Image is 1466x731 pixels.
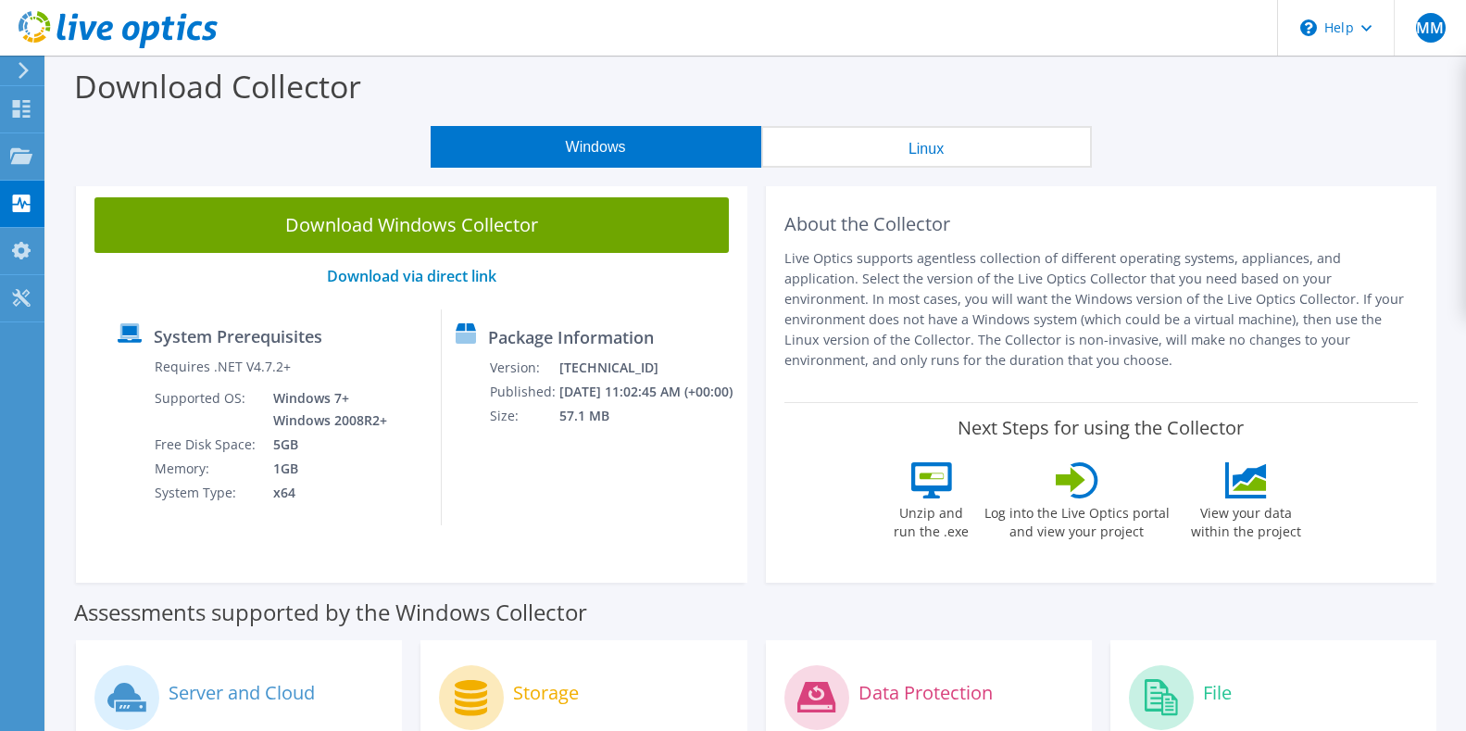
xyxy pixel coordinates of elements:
[94,197,729,253] a: Download Windows Collector
[1416,13,1446,43] span: MM
[154,327,322,346] label: System Prerequisites
[74,65,361,107] label: Download Collector
[984,498,1171,541] label: Log into the Live Optics portal and view your project
[259,386,391,433] td: Windows 7+ Windows 2008R2+
[558,404,738,428] td: 57.1 MB
[327,266,496,286] a: Download via direct link
[761,126,1092,168] button: Linux
[154,386,259,433] td: Supported OS:
[858,684,993,702] label: Data Protection
[259,433,391,457] td: 5GB
[154,481,259,505] td: System Type:
[489,404,558,428] td: Size:
[1300,19,1317,36] svg: \n
[169,684,315,702] label: Server and Cloud
[558,356,738,380] td: [TECHNICAL_ID]
[558,380,738,404] td: [DATE] 11:02:45 AM (+00:00)
[489,380,558,404] td: Published:
[889,498,974,541] label: Unzip and run the .exe
[1203,684,1232,702] label: File
[154,457,259,481] td: Memory:
[259,481,391,505] td: x64
[958,417,1244,439] label: Next Steps for using the Collector
[154,433,259,457] td: Free Disk Space:
[784,213,1419,235] h2: About the Collector
[431,126,761,168] button: Windows
[513,684,579,702] label: Storage
[488,328,654,347] label: Package Information
[74,603,587,622] label: Assessments supported by the Windows Collector
[259,457,391,481] td: 1GB
[489,356,558,380] td: Version:
[155,358,291,376] label: Requires .NET V4.7.2+
[784,248,1419,371] p: Live Optics supports agentless collection of different operating systems, appliances, and applica...
[1180,498,1313,541] label: View your data within the project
